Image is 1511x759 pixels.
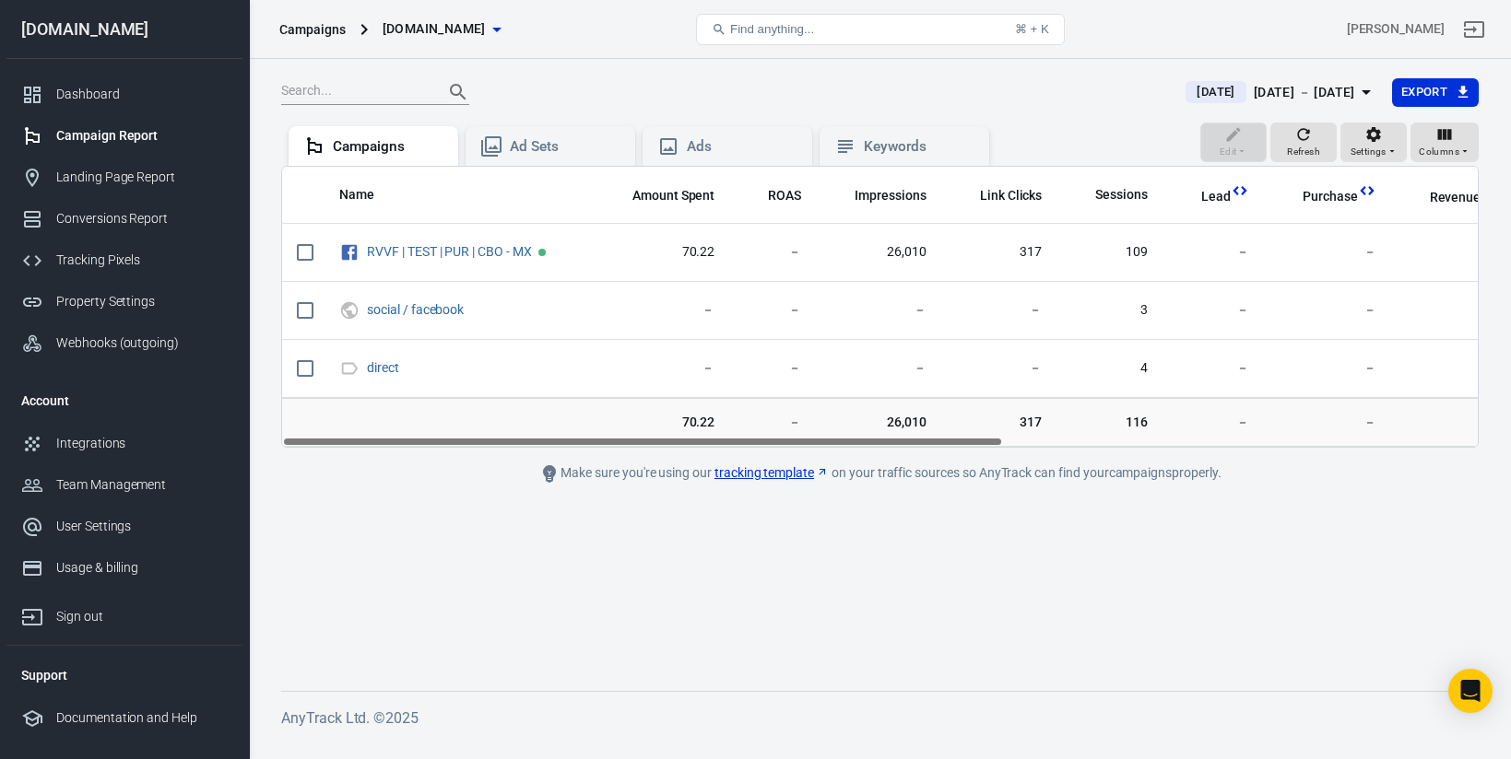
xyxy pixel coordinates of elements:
div: ⌘ + K [1015,22,1049,36]
span: － [831,359,927,378]
div: Campaigns [333,137,443,157]
div: Integrations [56,434,228,453]
button: [DATE][DATE] － [DATE] [1171,77,1391,108]
span: － [1406,359,1500,378]
a: Tracking Pixels [6,239,242,281]
span: 317 [956,243,1043,262]
div: Account id: E4RdZofE [1347,19,1445,39]
a: Usage & billing [6,547,242,589]
span: Lead [1201,188,1231,206]
button: Find anything...⌘ + K [696,14,1065,45]
span: Columns [1419,144,1459,160]
span: Lead [1177,188,1231,206]
a: tracking template [714,463,829,483]
span: The estimated total amount of money you've spent on your campaign, ad set or ad during its schedule. [632,184,715,206]
span: The estimated total amount of money you've spent on your campaign, ad set or ad during its schedule. [608,184,715,206]
span: Revenue [1430,189,1481,207]
span: － [1406,301,1500,320]
span: － [744,413,801,431]
span: Purchase [1303,188,1358,206]
a: Landing Page Report [6,157,242,198]
span: － [1177,413,1249,431]
span: － [956,301,1043,320]
div: Campaigns [279,20,346,39]
a: RVVF | TEST | PUR | CBO - MX [367,244,532,259]
span: Refresh [1287,144,1320,160]
div: Ad Sets [510,137,620,157]
span: The total return on ad spend [744,184,801,206]
svg: Facebook Ads [339,241,360,263]
span: － [956,359,1043,378]
span: Sessions [1095,186,1148,204]
svg: This column is calculated from AnyTrack real-time data [1231,181,1249,200]
span: － [744,301,801,320]
div: Webhooks (outgoing) [56,333,228,353]
a: User Settings [6,506,242,547]
span: － [744,359,801,378]
a: Dashboard [6,74,242,115]
span: direct [367,361,402,374]
div: Team Management [56,475,228,495]
span: － [1279,301,1376,320]
a: Campaign Report [6,115,242,157]
svg: UTM & Web Traffic [339,299,360,321]
div: User Settings [56,517,228,536]
span: The number of clicks on links within the ad that led to advertiser-specified destinations [980,184,1043,206]
span: － [608,301,715,320]
a: direct [367,360,399,375]
span: The number of times your ads were on screen. [831,184,927,206]
button: Export [1392,78,1479,107]
div: [DOMAIN_NAME] [6,21,242,38]
div: Sign out [56,607,228,626]
div: Keywords [864,137,974,157]
span: － [744,243,801,262]
span: ROAS [768,187,801,205]
span: 109 [1071,243,1148,262]
div: Ads [687,137,797,157]
span: Purchase [1279,188,1358,206]
span: The number of clicks on links within the ad that led to advertiser-specified destinations [956,184,1043,206]
span: － [1279,243,1376,262]
svg: This column is calculated from AnyTrack real-time data [1358,181,1376,200]
button: [DOMAIN_NAME] [375,12,508,46]
span: － [1279,413,1376,431]
span: Name [339,186,398,204]
span: － [1177,359,1249,378]
div: Conversions Report [56,209,228,228]
div: Campaign Report [56,126,228,146]
span: social / facebook [367,303,466,316]
button: Columns [1411,123,1479,163]
li: Account [6,379,242,423]
li: Support [6,653,242,697]
span: 4 [1071,359,1148,378]
span: Link Clicks [980,187,1043,205]
span: － [1406,413,1500,431]
span: 116 [1071,413,1148,431]
div: Dashboard [56,85,228,104]
span: Name [339,186,374,204]
a: Team Management [6,464,242,506]
a: Sign out [1452,7,1496,52]
span: Settings [1351,144,1387,160]
span: The total return on ad spend [768,184,801,206]
div: Property Settings [56,292,228,311]
div: Usage & billing [56,558,228,578]
span: － [1406,243,1500,262]
span: 317 [956,413,1043,431]
span: Amount Spent [632,187,715,205]
span: 26,010 [831,413,927,431]
span: Impressions [855,187,927,205]
a: Sign out [6,589,242,637]
span: 26,010 [831,243,927,262]
a: Conversions Report [6,198,242,239]
span: 70.22 [608,243,715,262]
svg: Direct [339,357,360,379]
span: － [1177,301,1249,320]
button: Search [436,70,480,114]
div: Documentation and Help [56,708,228,728]
span: Total revenue calculated by AnyTrack. [1430,186,1481,208]
span: － [1177,243,1249,262]
a: Webhooks (outgoing) [6,322,242,364]
span: － [831,301,927,320]
button: Settings [1340,123,1407,163]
